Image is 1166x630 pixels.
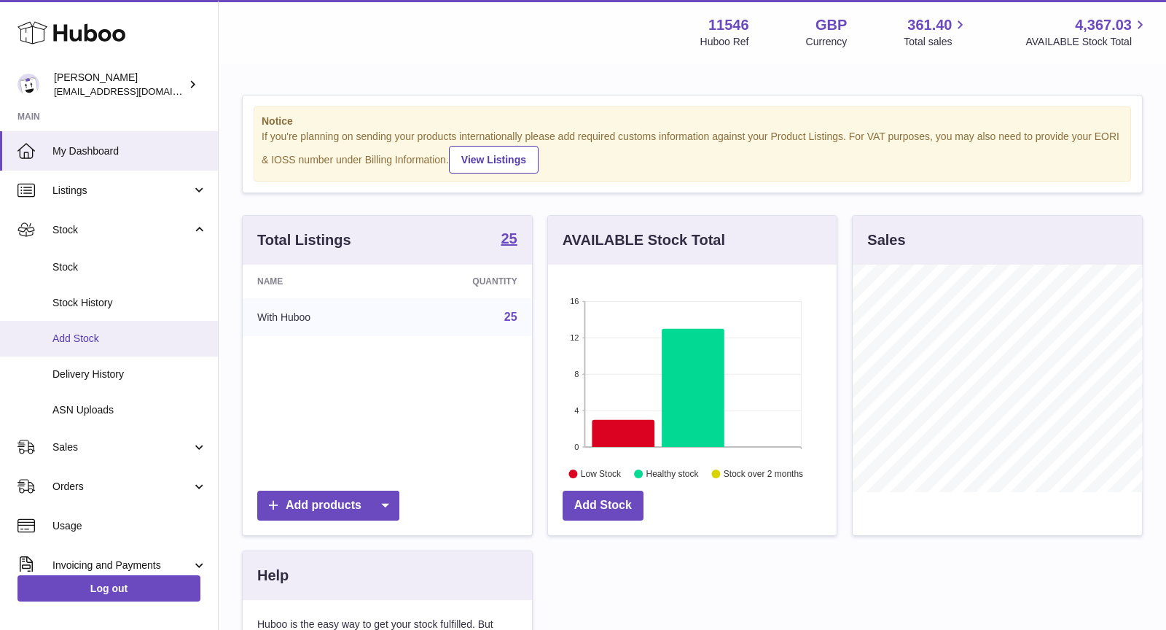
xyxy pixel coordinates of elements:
a: Add products [257,491,399,521]
span: [EMAIL_ADDRESS][DOMAIN_NAME] [54,85,214,97]
div: Huboo Ref [700,35,749,49]
h3: Help [257,566,289,586]
a: 4,367.03 AVAILABLE Stock Total [1025,15,1149,49]
th: Name [243,265,395,298]
a: View Listings [449,146,539,174]
text: 4 [574,406,579,415]
text: 0 [574,443,579,451]
strong: 25 [501,231,517,246]
span: Listings [52,184,192,198]
text: 12 [570,333,579,342]
span: AVAILABLE Stock Total [1025,35,1149,49]
div: If you're planning on sending your products internationally please add required customs informati... [262,130,1123,174]
strong: 11546 [708,15,749,35]
a: Add Stock [563,491,643,521]
span: Sales [52,440,192,454]
text: Stock over 2 months [724,469,803,479]
span: ASN Uploads [52,403,207,417]
a: 25 [504,311,517,323]
th: Quantity [395,265,531,298]
span: Orders [52,480,192,494]
text: Healthy stock [646,469,699,479]
span: Stock [52,223,192,237]
h3: Total Listings [257,230,351,250]
a: 25 [501,231,517,249]
span: Delivery History [52,367,207,381]
span: 4,367.03 [1075,15,1132,35]
span: Usage [52,519,207,533]
strong: Notice [262,114,1123,128]
a: Log out [17,575,200,602]
a: 361.40 Total sales [904,15,969,49]
strong: GBP [815,15,847,35]
div: Currency [806,35,848,49]
text: 16 [570,297,579,306]
span: My Dashboard [52,144,207,158]
span: Add Stock [52,332,207,346]
img: Info@stpalo.com [17,74,39,96]
td: With Huboo [243,298,395,336]
text: Low Stock [581,469,622,479]
text: 8 [574,370,579,378]
span: Stock [52,260,207,274]
div: [PERSON_NAME] [54,71,185,98]
span: Total sales [904,35,969,49]
h3: AVAILABLE Stock Total [563,230,725,250]
h3: Sales [867,230,905,250]
span: Invoicing and Payments [52,559,192,572]
span: Stock History [52,296,207,310]
span: 361.40 [907,15,952,35]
